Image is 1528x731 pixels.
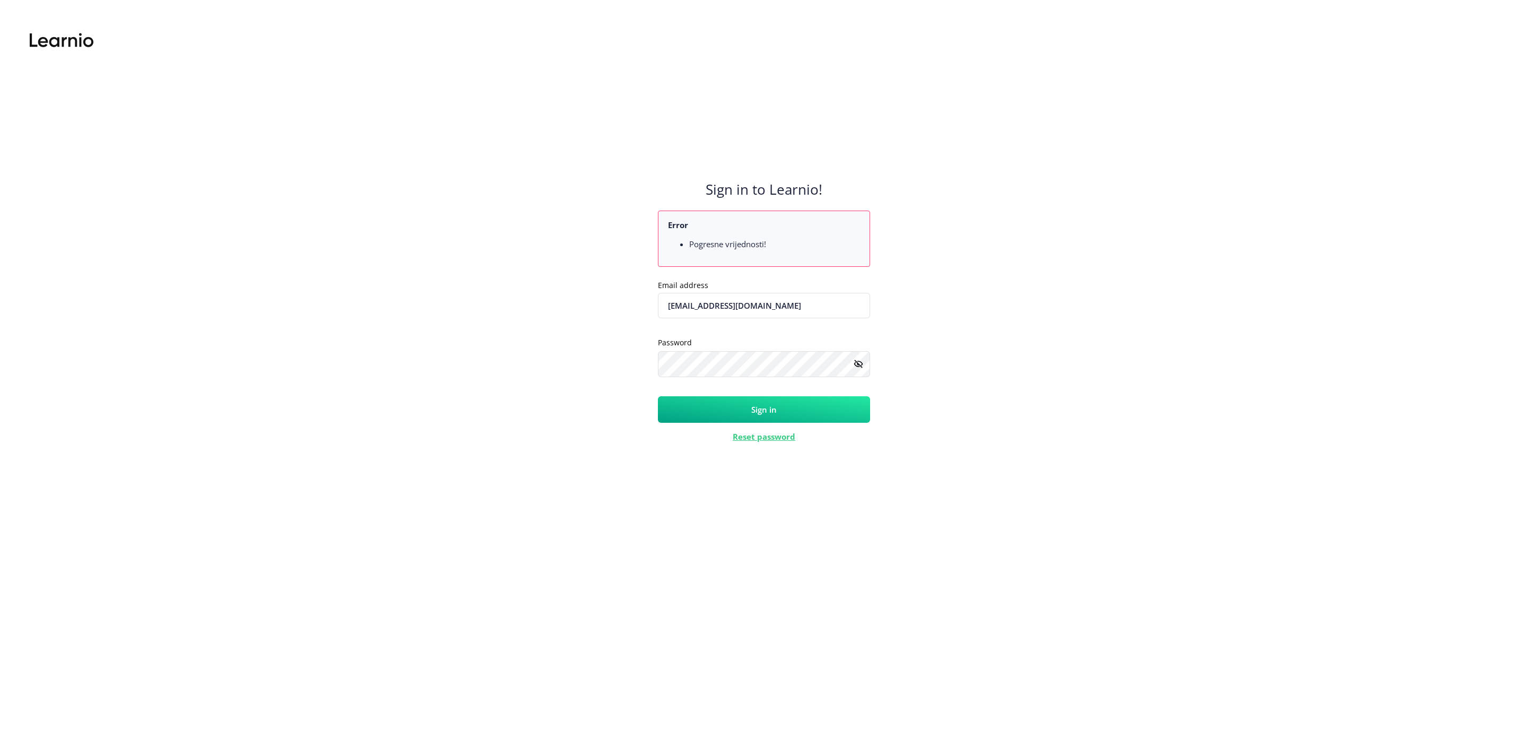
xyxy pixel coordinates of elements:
h4: Sign in to Learnio! [706,181,822,198]
input: Enter Email [658,293,870,318]
a: Reset password [733,431,795,442]
li: Pogresne vrijednosti! [689,239,860,249]
button: Sign in [658,396,870,423]
label: Email address [658,280,708,291]
label: Password [658,337,692,348]
b: Error [668,220,688,230]
img: Learnio.svg [30,30,93,51]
